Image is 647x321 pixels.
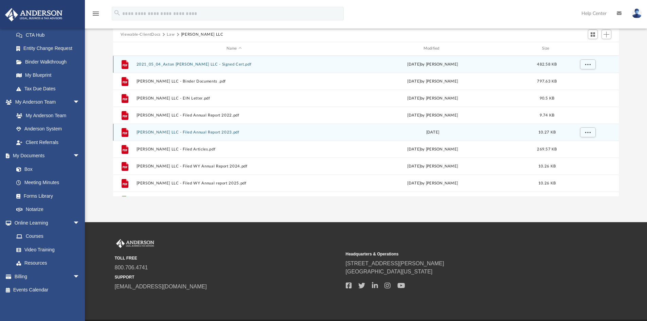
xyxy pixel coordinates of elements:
a: Anderson System [10,122,87,136]
small: TOLL FREE [115,255,341,261]
button: [PERSON_NAME] LLC - Filed WY Annual Report 2024.pdf [136,164,332,168]
a: Billingarrow_drop_down [5,270,90,283]
div: grid [113,56,619,196]
a: [GEOGRAPHIC_DATA][US_STATE] [346,269,433,274]
button: Viewable-ClientDocs [121,32,161,38]
div: [DATE] by [PERSON_NAME] [335,61,531,67]
button: Switch to Grid View [588,30,598,39]
small: Headquarters & Operations [346,251,572,257]
a: My Blueprint [10,69,87,82]
button: Law [167,32,175,38]
a: Video Training [10,243,83,256]
img: User Pic [632,8,642,18]
button: [PERSON_NAME] LLC - Filed Annual Report 2023.pdf [136,130,332,135]
button: [PERSON_NAME] LLC - Filed WY Annual report 2025.pdf [136,181,332,185]
button: Add [601,30,612,39]
div: [DATE] [335,129,531,135]
a: My Documentsarrow_drop_down [5,149,87,163]
img: Anderson Advisors Platinum Portal [115,239,156,248]
span: 9.74 KB [539,113,554,117]
a: [STREET_ADDRESS][PERSON_NAME] [346,261,444,266]
div: Size [533,46,560,52]
a: menu [92,13,100,18]
span: 10.26 KB [538,181,556,185]
span: arrow_drop_down [73,95,87,109]
i: menu [92,10,100,18]
a: Binder Walkthrough [10,55,90,69]
span: arrow_drop_down [73,270,87,284]
span: 10.26 KB [538,164,556,168]
a: Box [10,162,83,176]
a: Courses [10,230,87,243]
button: [PERSON_NAME] LLC - Filed Articles.pdf [136,147,332,151]
span: arrow_drop_down [73,216,87,230]
span: 10.27 KB [538,130,556,134]
a: Online Learningarrow_drop_down [5,216,87,230]
span: 269.57 KB [537,147,557,151]
a: Client Referrals [10,136,87,149]
button: [PERSON_NAME] LLC - EIN Letter.pdf [136,96,332,101]
div: [DATE] by [PERSON_NAME] [335,163,531,169]
div: id [116,46,133,52]
i: search [113,9,121,17]
div: Name [136,46,331,52]
small: SUPPORT [115,274,341,280]
div: [DATE] by [PERSON_NAME] [335,78,531,84]
a: 800.706.4741 [115,265,148,270]
button: More options [580,127,595,137]
img: Anderson Advisors Platinum Portal [3,8,65,21]
div: [DATE] by [PERSON_NAME] [335,180,531,186]
button: [PERSON_NAME] LLC - Binder Documents .pdf [136,79,332,84]
a: My Anderson Team [10,109,83,122]
div: Modified [335,46,530,52]
button: [PERSON_NAME] LLC [181,32,223,38]
a: Notarize [10,203,87,216]
div: [DATE] by [PERSON_NAME] [335,146,531,152]
div: id [563,46,611,52]
span: 482.58 KB [537,62,557,66]
span: 797.63 KB [537,79,557,83]
a: Forms Library [10,189,83,203]
a: Events Calendar [5,283,90,297]
div: [DATE] by [PERSON_NAME] [335,112,531,118]
a: Entity Change Request [10,42,90,55]
a: Tax Due Dates [10,82,90,95]
div: [DATE] by [PERSON_NAME] [335,95,531,101]
span: 90.5 KB [539,96,554,100]
a: CTA Hub [10,28,90,42]
a: [EMAIL_ADDRESS][DOMAIN_NAME] [115,284,207,289]
button: More options [580,59,595,69]
button: 2021_05_04_Axton [PERSON_NAME] LLC - Signed Cert.pdf [136,62,332,67]
button: [PERSON_NAME] LLC - Filed Annual Report 2022.pdf [136,113,332,118]
a: My Anderson Teamarrow_drop_down [5,95,87,109]
a: Meeting Minutes [10,176,87,190]
a: Resources [10,256,87,270]
span: arrow_drop_down [73,149,87,163]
